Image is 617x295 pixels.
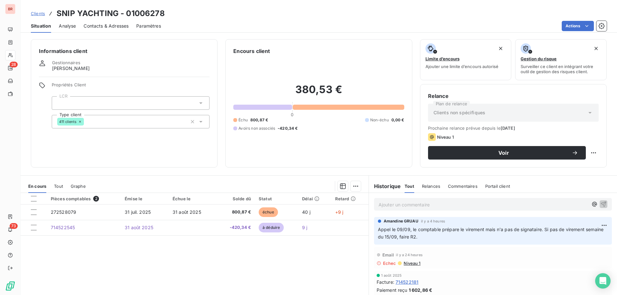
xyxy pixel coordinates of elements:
[31,11,45,16] span: Clients
[233,83,404,102] h2: 380,53 €
[428,92,599,100] h6: Relance
[31,23,51,29] span: Situation
[434,109,485,116] span: Clients non spécifiques
[220,224,251,231] span: -420,34 €
[302,209,310,215] span: 40 j
[28,184,46,189] span: En cours
[278,126,298,131] span: -420,34 €
[84,119,89,125] input: Ajouter une valeur
[136,23,161,29] span: Paramètres
[428,146,586,160] button: Voir
[52,65,90,72] span: [PERSON_NAME]
[51,209,76,215] span: 272528079
[501,126,515,131] span: [DATE]
[384,218,418,224] span: Amandine GRUAU
[485,184,510,189] span: Portail client
[173,196,213,201] div: Échue le
[562,21,594,31] button: Actions
[5,4,15,14] div: BR
[93,196,99,202] span: 2
[52,82,210,91] span: Propriétés Client
[259,207,278,217] span: échue
[54,184,63,189] span: Tout
[377,287,407,293] span: Paiement reçu
[250,117,268,123] span: 800,87 €
[302,196,327,201] div: Délai
[71,184,86,189] span: Graphe
[420,39,512,80] button: Limite d’encoursAjouter une limite d’encours autorisé
[335,196,365,201] div: Retard
[173,209,201,215] span: 31 août 2025
[238,117,248,123] span: Échu
[382,252,394,257] span: Email
[403,261,420,266] span: Niveau 1
[125,209,151,215] span: 31 juil. 2025
[220,209,251,215] span: 800,87 €
[31,10,45,17] a: Clients
[84,23,129,29] span: Contacts & Adresses
[369,182,401,190] h6: Historique
[515,39,607,80] button: Gestion du risqueSurveiller ce client en intégrant votre outil de gestion des risques client.
[428,126,599,131] span: Prochaine relance prévue depuis le
[335,209,344,215] span: +9 j
[233,47,270,55] h6: Encours client
[521,56,557,61] span: Gestion du risque
[383,261,396,266] span: Echec
[521,64,601,74] span: Surveiller ce client en intégrant votre outil de gestion des risques client.
[291,112,293,117] span: 0
[259,223,284,232] span: à déduire
[302,225,307,230] span: 9 j
[51,225,75,230] span: 714522545
[421,219,445,223] span: il y a 4 heures
[595,273,611,289] div: Open Intercom Messenger
[370,117,389,123] span: Non-échu
[425,64,498,69] span: Ajouter une limite d’encours autorisé
[59,23,76,29] span: Analyse
[448,184,478,189] span: Commentaires
[422,184,440,189] span: Relances
[238,126,275,131] span: Avoirs non associés
[437,134,454,140] span: Niveau 1
[381,273,402,277] span: 1 août 2025
[377,279,394,285] span: Facture :
[39,47,210,55] h6: Informations client
[391,117,404,123] span: 0,00 €
[51,196,117,202] div: Pièces comptables
[59,120,77,124] span: 411 clients
[125,225,153,230] span: 31 août 2025
[220,196,251,201] div: Solde dû
[396,279,418,285] span: 714522181
[409,287,433,293] span: 1 602,86 €
[10,62,18,67] span: 28
[57,100,62,106] input: Ajouter une valeur
[5,281,15,291] img: Logo LeanPay
[259,196,294,201] div: Statut
[436,150,572,155] span: Voir
[425,56,460,61] span: Limite d’encours
[52,60,80,65] span: Gestionnaires
[57,8,165,19] h3: SNIP YACHTING - 01006278
[125,196,165,201] div: Émise le
[10,223,18,229] span: 73
[405,184,414,189] span: Tout
[378,227,605,239] span: Appel le 09/09, le comptable prépare le virement mais n'a pas de signataire. Si pas de virement s...
[396,253,422,257] span: il y a 24 heures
